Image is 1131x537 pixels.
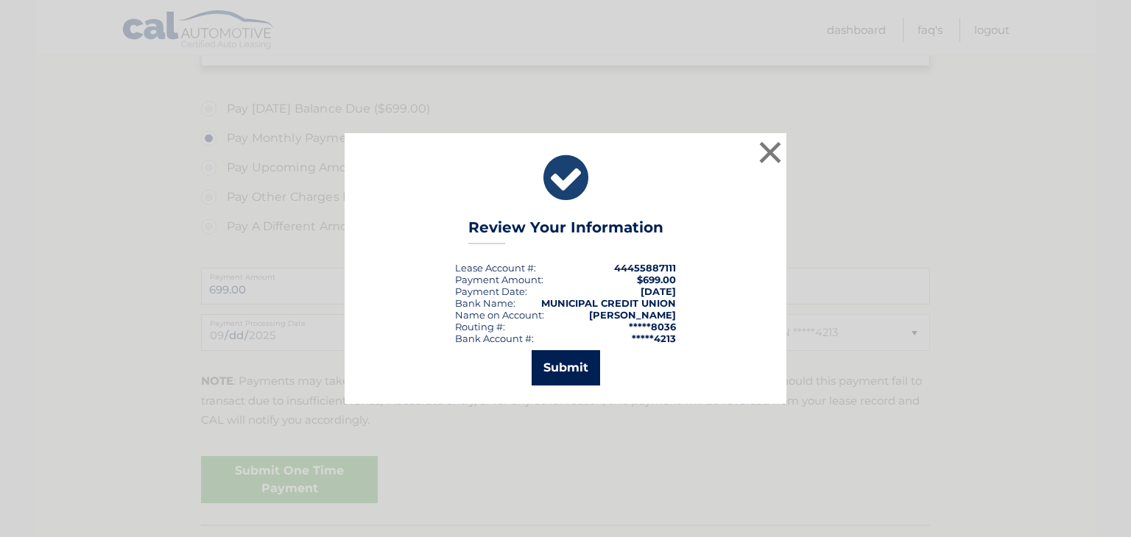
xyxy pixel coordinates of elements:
span: [DATE] [641,285,676,297]
div: Bank Name: [455,297,515,309]
div: Bank Account #: [455,332,534,344]
button: × [755,138,785,167]
div: Lease Account #: [455,262,536,274]
span: Payment Date [455,285,525,297]
strong: MUNICIPAL CREDIT UNION [541,297,676,309]
strong: [PERSON_NAME] [589,309,676,321]
div: Routing #: [455,321,505,332]
h3: Review Your Information [468,218,663,244]
div: : [455,285,527,297]
div: Name on Account: [455,309,544,321]
div: Payment Amount: [455,274,543,285]
span: $699.00 [637,274,676,285]
button: Submit [532,350,600,385]
strong: 44455887111 [614,262,676,274]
